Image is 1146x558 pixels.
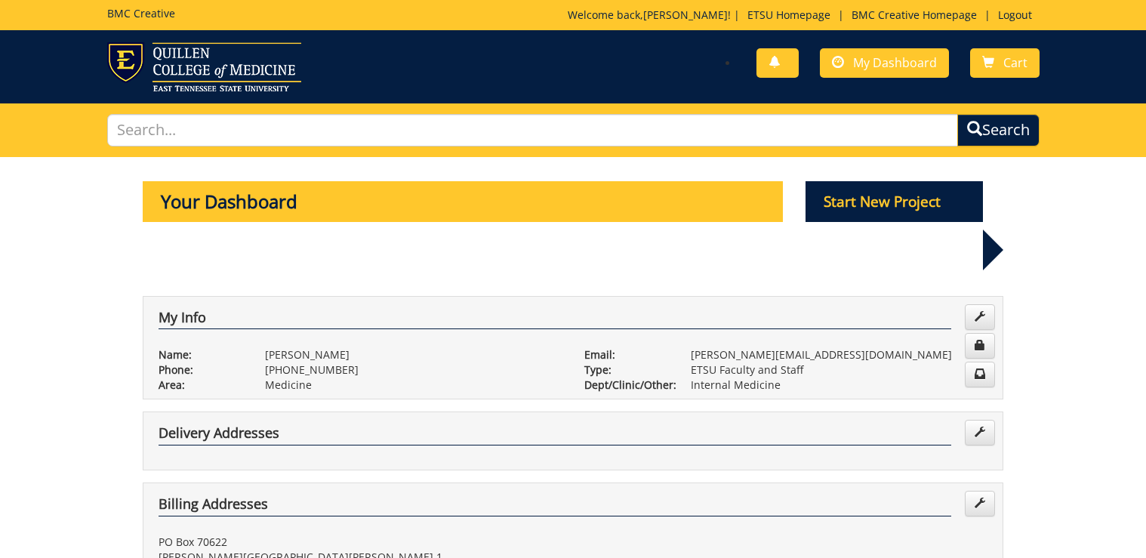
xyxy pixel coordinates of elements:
[159,426,951,445] h4: Delivery Addresses
[965,362,995,387] a: Change Communication Preferences
[740,8,838,22] a: ETSU Homepage
[584,362,668,378] p: Type:
[265,347,562,362] p: [PERSON_NAME]
[584,378,668,393] p: Dept/Clinic/Other:
[143,181,783,222] p: Your Dashboard
[584,347,668,362] p: Email:
[159,535,562,550] p: PO Box 70622
[691,347,987,362] p: [PERSON_NAME][EMAIL_ADDRESS][DOMAIN_NAME]
[643,8,728,22] a: [PERSON_NAME]
[159,347,242,362] p: Name:
[965,333,995,359] a: Change Password
[965,420,995,445] a: Edit Addresses
[159,378,242,393] p: Area:
[159,497,951,516] h4: Billing Addresses
[265,378,562,393] p: Medicine
[159,362,242,378] p: Phone:
[691,362,987,378] p: ETSU Faculty and Staff
[568,8,1040,23] p: Welcome back, ! | | |
[806,196,984,210] a: Start New Project
[1003,54,1027,71] span: Cart
[806,181,984,222] p: Start New Project
[970,48,1040,78] a: Cart
[820,48,949,78] a: My Dashboard
[107,8,175,19] h5: BMC Creative
[107,114,958,146] input: Search...
[990,8,1040,22] a: Logout
[957,114,1040,146] button: Search
[691,378,987,393] p: Internal Medicine
[965,304,995,330] a: Edit Info
[853,54,937,71] span: My Dashboard
[159,310,951,330] h4: My Info
[107,42,301,91] img: ETSU logo
[265,362,562,378] p: [PHONE_NUMBER]
[844,8,984,22] a: BMC Creative Homepage
[965,491,995,516] a: Edit Addresses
